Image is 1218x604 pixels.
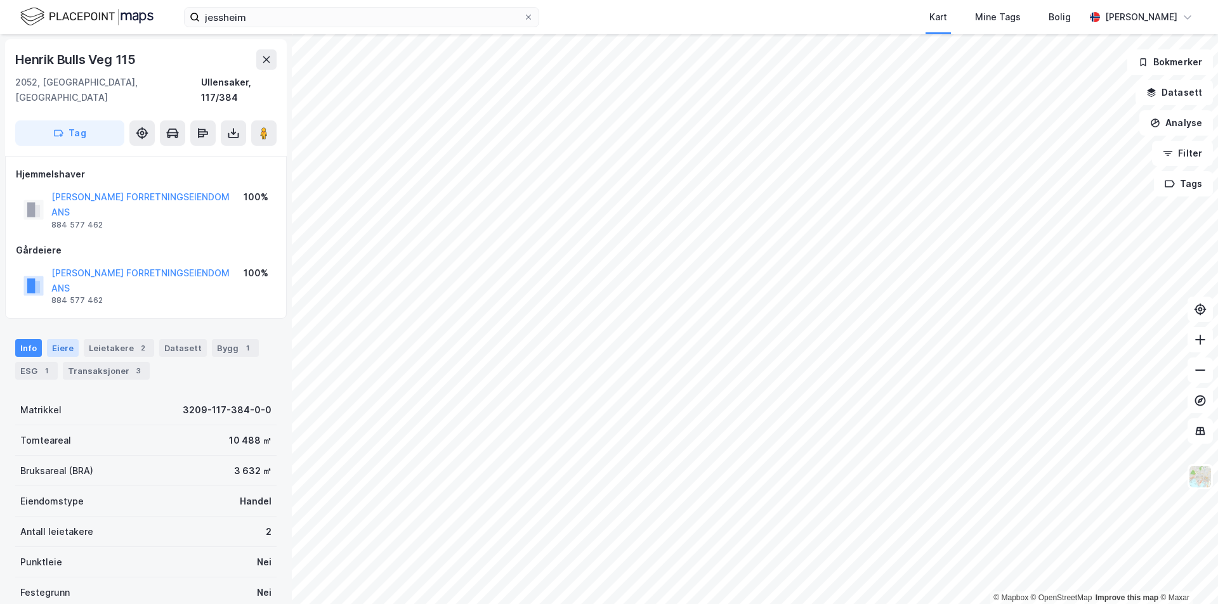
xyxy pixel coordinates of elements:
[20,494,84,509] div: Eiendomstype
[257,555,272,570] div: Nei
[1049,10,1071,25] div: Bolig
[1139,110,1213,136] button: Analyse
[51,220,103,230] div: 884 577 462
[1188,465,1212,489] img: Z
[84,339,154,357] div: Leietakere
[241,342,254,354] div: 1
[1154,171,1213,196] button: Tags
[20,6,154,28] img: logo.f888ab2527a4732fd821a326f86c7f29.svg
[212,339,259,357] div: Bygg
[16,243,276,258] div: Gårdeiere
[47,339,79,357] div: Eiere
[1096,593,1158,602] a: Improve this map
[240,494,272,509] div: Handel
[20,402,62,418] div: Matrikkel
[266,524,272,539] div: 2
[1127,49,1213,75] button: Bokmerker
[15,120,124,146] button: Tag
[15,339,42,357] div: Info
[15,362,58,380] div: ESG
[20,524,93,539] div: Antall leietakere
[15,75,201,105] div: 2052, [GEOGRAPHIC_DATA], [GEOGRAPHIC_DATA]
[993,593,1028,602] a: Mapbox
[1136,80,1213,105] button: Datasett
[20,555,62,570] div: Punktleie
[244,266,268,281] div: 100%
[159,339,207,357] div: Datasett
[63,362,150,380] div: Transaksjoner
[132,364,145,377] div: 3
[40,364,53,377] div: 1
[200,8,523,27] input: Søk på adresse, matrikkel, gårdeiere, leietakere eller personer
[16,167,276,182] div: Hjemmelshaver
[1152,141,1213,166] button: Filter
[201,75,277,105] div: Ullensaker, 117/384
[1105,10,1177,25] div: [PERSON_NAME]
[1031,593,1092,602] a: OpenStreetMap
[183,402,272,418] div: 3209-117-384-0-0
[1155,543,1218,604] iframe: Chat Widget
[51,295,103,305] div: 884 577 462
[234,463,272,479] div: 3 632 ㎡
[20,433,71,448] div: Tomteareal
[20,585,70,600] div: Festegrunn
[929,10,947,25] div: Kart
[257,585,272,600] div: Nei
[975,10,1021,25] div: Mine Tags
[229,433,272,448] div: 10 488 ㎡
[136,342,149,354] div: 2
[15,49,138,70] div: Henrik Bulls Veg 115
[20,463,93,479] div: Bruksareal (BRA)
[244,190,268,205] div: 100%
